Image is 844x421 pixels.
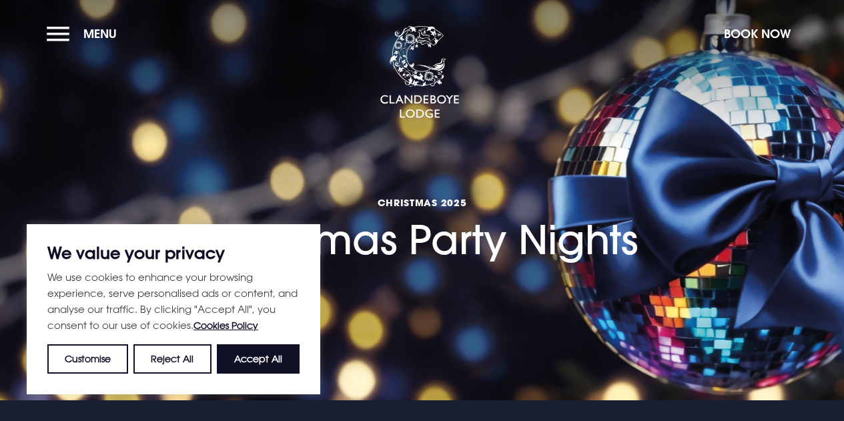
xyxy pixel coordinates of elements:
[193,320,258,331] a: Cookies Policy
[717,19,797,48] button: Book Now
[206,196,638,209] span: Christmas 2025
[47,19,123,48] button: Menu
[133,344,211,374] button: Reject All
[47,344,128,374] button: Customise
[47,245,300,261] p: We value your privacy
[47,269,300,334] p: We use cookies to enhance your browsing experience, serve personalised ads or content, and analys...
[83,26,117,41] span: Menu
[380,26,460,119] img: Clandeboye Lodge
[217,344,300,374] button: Accept All
[27,224,320,394] div: We value your privacy
[206,143,638,264] h1: Christmas Party Nights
